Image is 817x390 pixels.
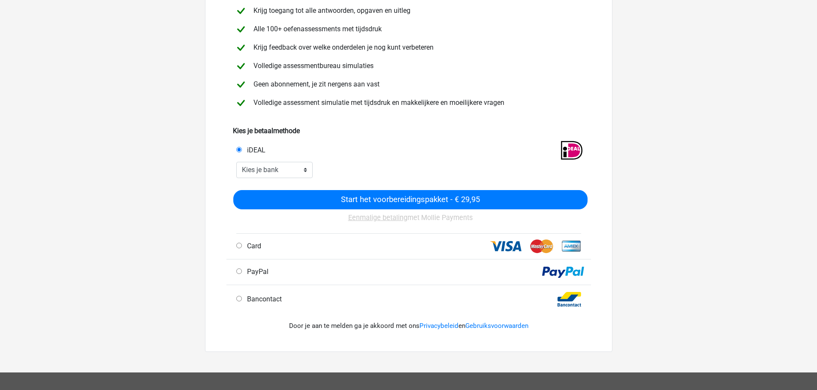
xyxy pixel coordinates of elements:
[244,146,265,154] span: iDEAL
[250,98,504,107] span: Volledige assessment simulatie met tijdsdruk en makkelijkere en moeilijkere vragen
[233,190,588,209] input: Start het voorbereidingspakket - € 29,95
[250,62,374,70] span: Volledige assessmentbureau simulaties
[250,6,410,15] span: Krijg toegang tot alle antwoorden, opgaven en uitleg
[233,77,248,92] img: checkmark
[419,322,458,330] a: Privacybeleid
[233,22,248,37] img: checkmark
[233,311,585,341] div: Door je aan te melden ga je akkoord met ons en
[233,59,248,74] img: checkmark
[250,43,434,51] span: Krijg feedback over welke onderdelen je nog kunt verbeteren
[244,242,261,250] span: Card
[244,268,268,276] span: PayPal
[250,80,380,88] span: Geen abonnement, je zit nergens aan vast
[233,3,248,18] img: checkmark
[244,295,282,303] span: Bancontact
[233,40,248,55] img: checkmark
[250,25,382,33] span: Alle 100+ oefenassessments met tijdsdruk
[465,322,528,330] a: Gebruiksvoorwaarden
[233,127,300,135] b: Kies je betaalmethode
[348,214,407,222] u: Eenmalige betaling
[233,95,248,110] img: checkmark
[233,209,588,233] div: met Mollie Payments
